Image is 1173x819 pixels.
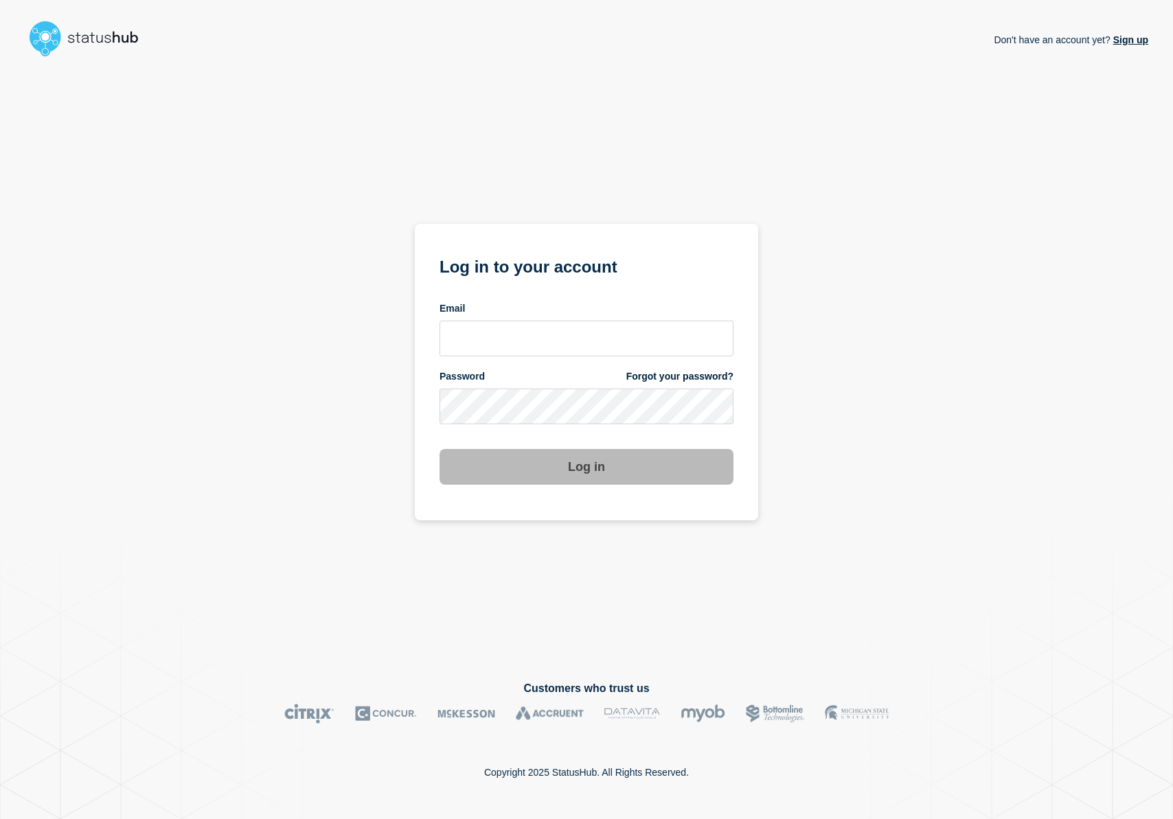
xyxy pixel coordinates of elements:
[440,321,733,356] input: email input
[284,704,334,724] img: Citrix logo
[25,682,1148,695] h2: Customers who trust us
[746,704,804,724] img: Bottomline logo
[440,389,733,424] input: password input
[440,253,733,278] h1: Log in to your account
[440,302,465,315] span: Email
[440,449,733,485] button: Log in
[440,370,485,383] span: Password
[825,704,889,724] img: MSU logo
[994,23,1148,56] p: Don't have an account yet?
[355,704,417,724] img: Concur logo
[25,16,155,60] img: StatusHub logo
[681,704,725,724] img: myob logo
[437,704,495,724] img: McKesson logo
[626,370,733,383] a: Forgot your password?
[484,767,689,778] p: Copyright 2025 StatusHub. All Rights Reserved.
[516,704,584,724] img: Accruent logo
[604,704,660,724] img: DataVita logo
[1111,34,1148,45] a: Sign up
